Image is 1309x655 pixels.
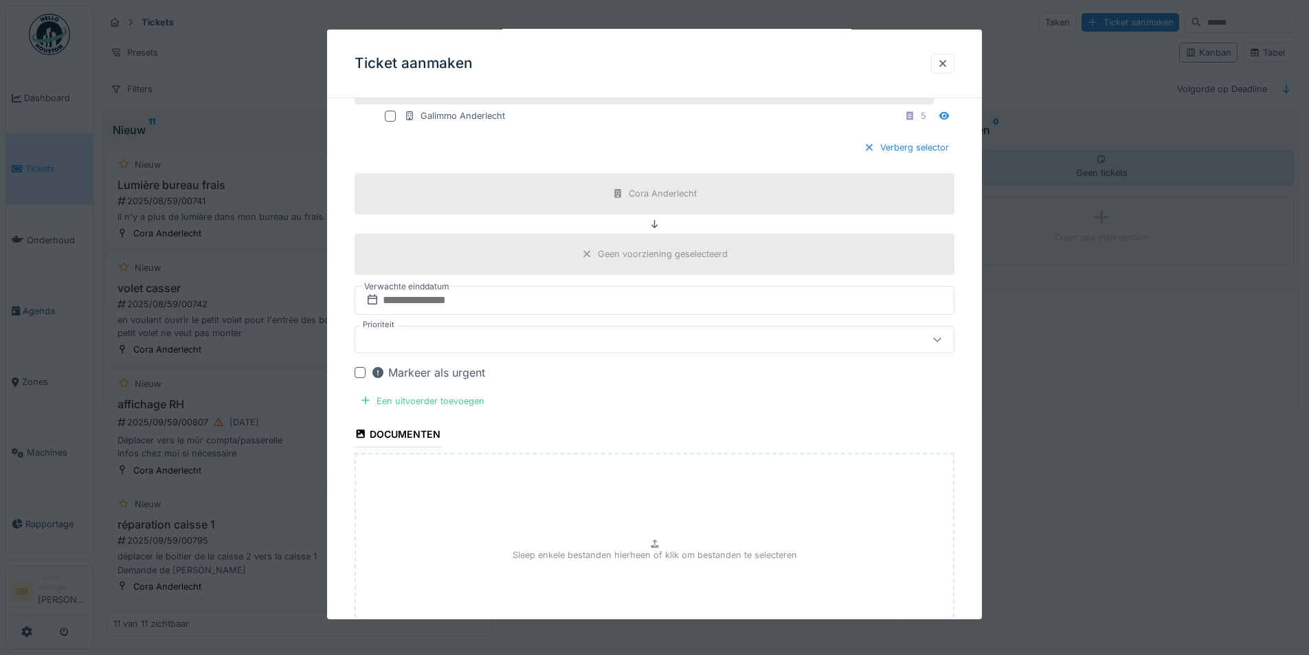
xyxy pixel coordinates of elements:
div: 68 [915,87,926,100]
div: Een uitvoerder toevoegen [355,391,490,410]
div: Documenten [355,424,440,447]
div: Verberg selector [858,138,954,157]
p: Sleep enkele bestanden hierheen of klik om bestanden te selecteren [513,548,797,562]
div: Markeer als urgent [371,364,485,380]
h3: Ticket aanmaken [355,55,473,72]
div: Geen voorziening geselecteerd [598,247,728,260]
div: 5 [921,109,926,122]
label: Verwachte einddatum [363,278,451,293]
div: Galimmo Anderlecht [404,109,505,122]
div: Cora Anderlecht [401,87,486,100]
label: Prioriteit [360,318,397,330]
div: Cora Anderlecht [629,187,697,200]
